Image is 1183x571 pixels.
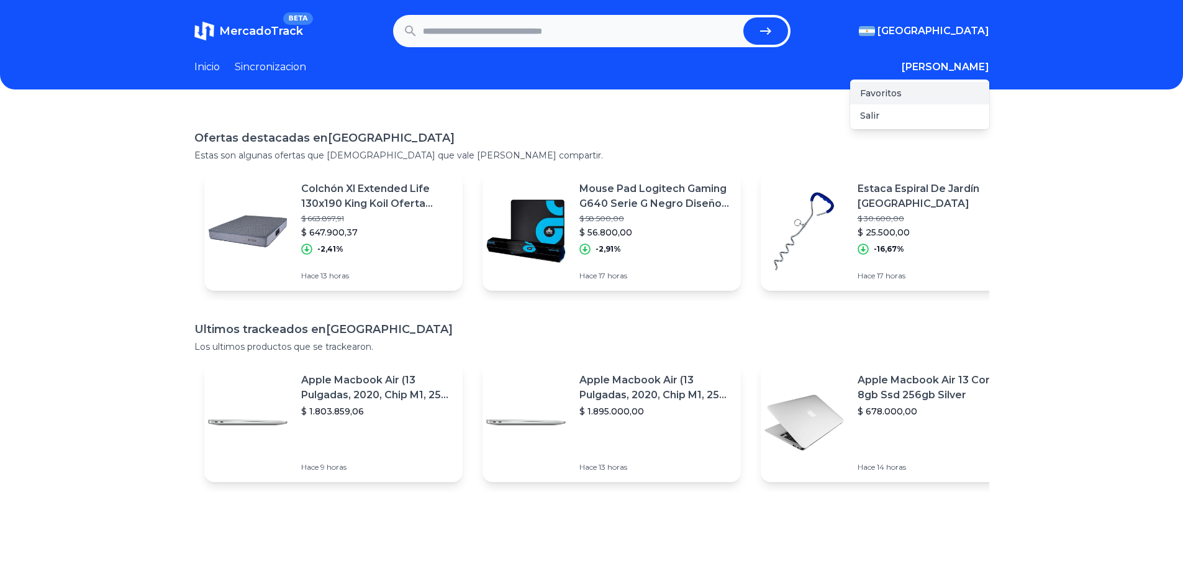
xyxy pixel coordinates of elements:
[194,129,989,147] h1: Ofertas destacadas en [GEOGRAPHIC_DATA]
[858,405,1009,418] p: $ 678.000,00
[235,60,306,75] a: Sincronizacion
[301,271,453,281] p: Hace 13 horas
[301,405,453,418] p: $ 1.803.859,06
[874,244,904,254] p: -16,67%
[579,226,731,239] p: $ 56.800,00
[194,21,214,41] img: MercadoTrack
[483,171,741,291] a: Featured imageMouse Pad Logitech Gaming G640 Serie G Negro Diseño Impreso Logo Logitech G$ 58.500...
[596,244,621,254] p: -2,91%
[858,226,1009,239] p: $ 25.500,00
[858,214,1009,224] p: $ 30.600,00
[483,188,569,275] img: Featured image
[579,373,731,403] p: Apple Macbook Air (13 Pulgadas, 2020, Chip M1, 256 Gb De Ssd, 8 Gb De Ram) - Plata
[579,181,731,211] p: Mouse Pad Logitech Gaming G640 Serie G Negro Diseño Impreso Logo Logitech G
[858,271,1009,281] p: Hace 17 horas
[850,82,989,104] a: Favoritos
[761,188,848,275] img: Featured image
[483,363,741,482] a: Featured imageApple Macbook Air (13 Pulgadas, 2020, Chip M1, 256 Gb De Ssd, 8 Gb De Ram) - Plata$...
[204,171,463,291] a: Featured imageColchón Xl Extended Life 130x190 King Koil Oferta Limitada$ 663.897,91$ 647.900,37-...
[301,214,453,224] p: $ 663.897,91
[204,363,463,482] a: Featured imageApple Macbook Air (13 Pulgadas, 2020, Chip M1, 256 Gb De Ssd, 8 Gb De Ram) - Plata$...
[761,171,1019,291] a: Featured imageEstaca Espiral De Jardín [GEOGRAPHIC_DATA]$ 30.600,00$ 25.500,00-16,67%Hace 17 horas
[579,462,731,472] p: Hace 13 horas
[859,24,989,39] button: [GEOGRAPHIC_DATA]
[204,379,291,466] img: Featured image
[858,462,1009,472] p: Hace 14 horas
[301,226,453,239] p: $ 647.900,37
[301,181,453,211] p: Colchón Xl Extended Life 130x190 King Koil Oferta Limitada
[194,340,989,353] p: Los ultimos productos que se trackearon.
[194,21,303,41] a: MercadoTrackBETA
[317,244,343,254] p: -2,41%
[283,12,312,25] span: BETA
[877,24,989,39] span: [GEOGRAPHIC_DATA]
[194,321,989,338] h1: Ultimos trackeados en [GEOGRAPHIC_DATA]
[204,188,291,275] img: Featured image
[219,24,303,38] span: MercadoTrack
[761,379,848,466] img: Featured image
[860,109,879,122] button: Salir
[301,373,453,403] p: Apple Macbook Air (13 Pulgadas, 2020, Chip M1, 256 Gb De Ssd, 8 Gb De Ram) - Plata
[579,405,731,418] p: $ 1.895.000,00
[301,462,453,472] p: Hace 9 horas
[579,271,731,281] p: Hace 17 horas
[194,60,220,75] a: Inicio
[902,60,989,75] button: [PERSON_NAME]
[483,379,569,466] img: Featured image
[859,26,875,36] img: Argentina
[579,214,731,224] p: $ 58.500,00
[858,373,1009,403] p: Apple Macbook Air 13 Core I5 8gb Ssd 256gb Silver
[761,363,1019,482] a: Featured imageApple Macbook Air 13 Core I5 8gb Ssd 256gb Silver$ 678.000,00Hace 14 horas
[194,149,989,162] p: Estas son algunas ofertas que [DEMOGRAPHIC_DATA] que vale [PERSON_NAME] compartir.
[858,181,1009,211] p: Estaca Espiral De Jardín [GEOGRAPHIC_DATA]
